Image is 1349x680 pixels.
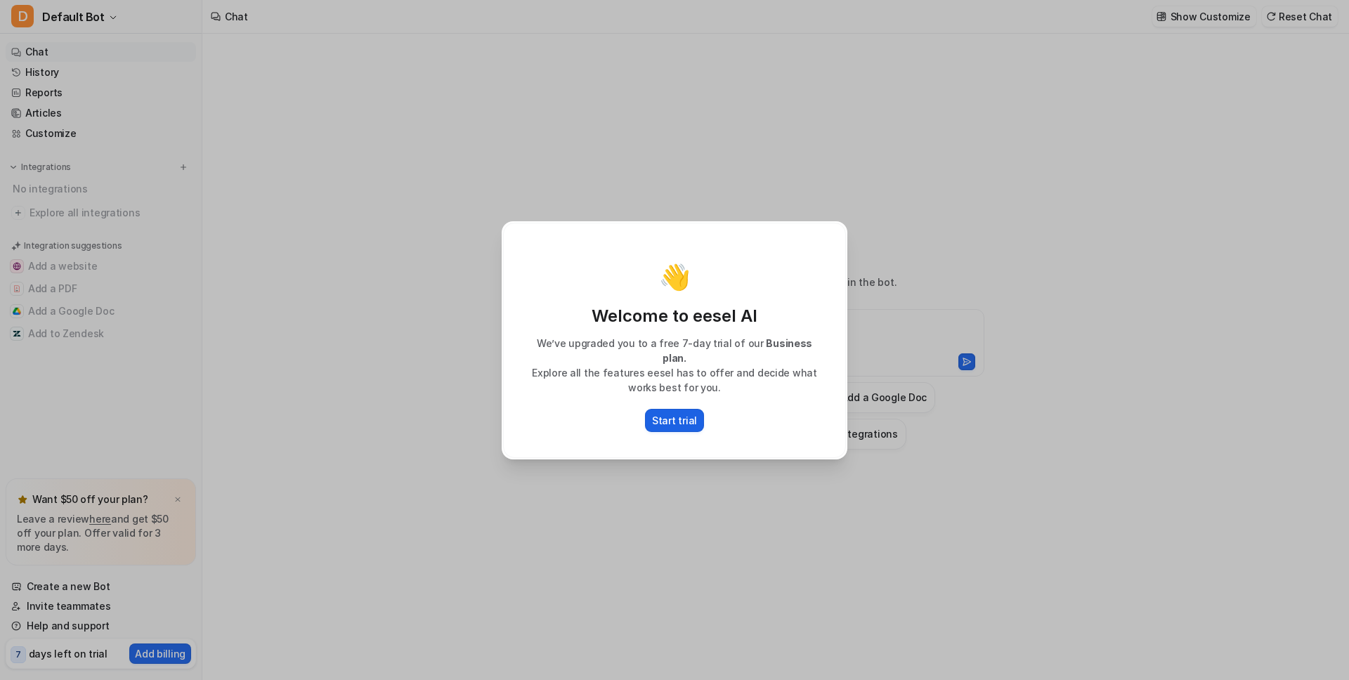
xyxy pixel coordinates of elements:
[652,413,697,428] p: Start trial
[518,305,831,327] p: Welcome to eesel AI
[645,409,704,432] button: Start trial
[659,263,691,291] p: 👋
[518,336,831,365] p: We’ve upgraded you to a free 7-day trial of our
[518,365,831,395] p: Explore all the features eesel has to offer and decide what works best for you.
